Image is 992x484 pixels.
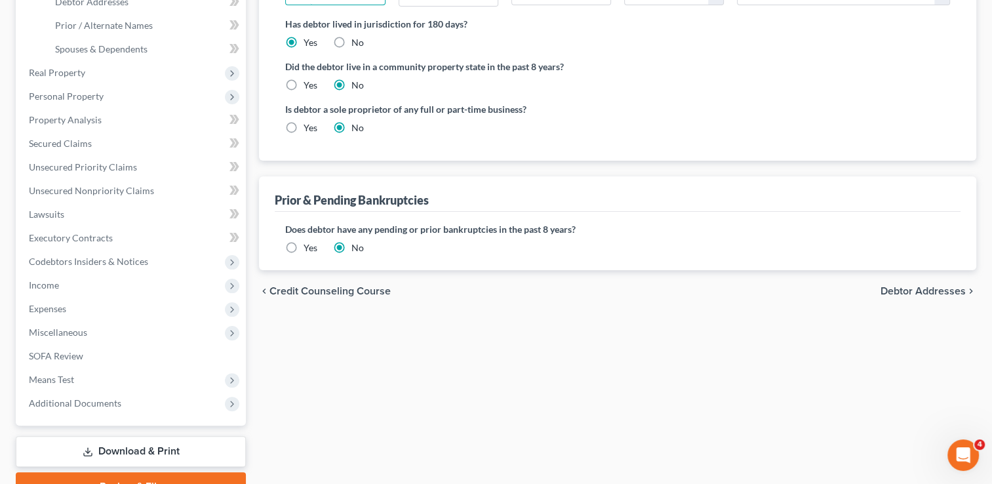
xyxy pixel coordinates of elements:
span: Debtor Addresses [881,286,966,296]
label: Does debtor have any pending or prior bankruptcies in the past 8 years? [285,222,950,236]
span: Miscellaneous [29,327,87,338]
label: No [351,241,364,254]
span: Executory Contracts [29,232,113,243]
label: Did the debtor live in a community property state in the past 8 years? [285,60,950,73]
label: Is debtor a sole proprietor of any full or part-time business? [285,102,611,116]
button: chevron_left Credit Counseling Course [259,286,391,296]
span: Codebtors Insiders & Notices [29,256,148,267]
a: Download & Print [16,436,246,467]
a: Property Analysis [18,108,246,132]
span: Income [29,279,59,291]
label: No [351,36,364,49]
i: chevron_right [966,286,976,296]
span: Lawsuits [29,209,64,220]
span: Unsecured Nonpriority Claims [29,185,154,196]
span: Unsecured Priority Claims [29,161,137,172]
label: Yes [304,36,317,49]
span: Credit Counseling Course [269,286,391,296]
span: Spouses & Dependents [55,43,148,54]
a: Unsecured Nonpriority Claims [18,179,246,203]
a: SOFA Review [18,344,246,368]
span: SOFA Review [29,350,83,361]
a: Executory Contracts [18,226,246,250]
span: Real Property [29,67,85,78]
label: Has debtor lived in jurisdiction for 180 days? [285,17,950,31]
a: Secured Claims [18,132,246,155]
span: Personal Property [29,91,104,102]
iframe: Intercom live chat [947,439,979,471]
a: Spouses & Dependents [45,37,246,61]
span: Expenses [29,303,66,314]
label: No [351,121,364,134]
span: Additional Documents [29,397,121,409]
a: Lawsuits [18,203,246,226]
a: Prior / Alternate Names [45,14,246,37]
label: Yes [304,241,317,254]
label: Yes [304,121,317,134]
label: Yes [304,79,317,92]
div: Prior & Pending Bankruptcies [275,192,429,208]
i: chevron_left [259,286,269,296]
span: Property Analysis [29,114,102,125]
label: No [351,79,364,92]
a: Unsecured Priority Claims [18,155,246,179]
span: Prior / Alternate Names [55,20,153,31]
span: 4 [974,439,985,450]
span: Secured Claims [29,138,92,149]
button: Debtor Addresses chevron_right [881,286,976,296]
span: Means Test [29,374,74,385]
